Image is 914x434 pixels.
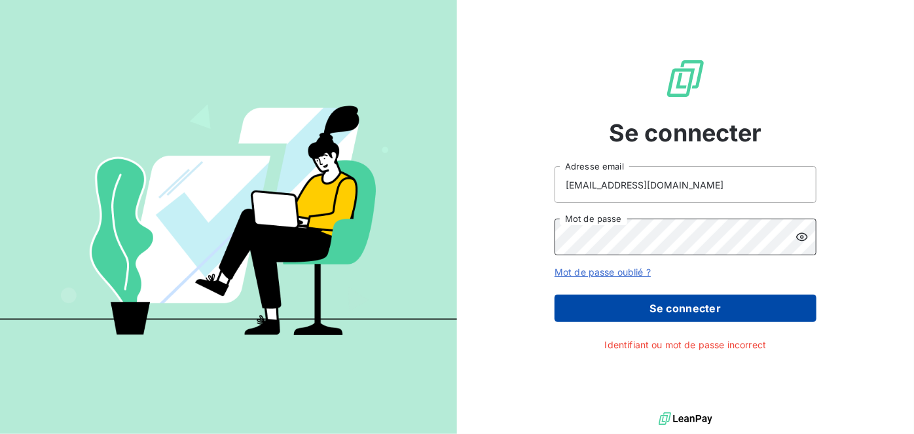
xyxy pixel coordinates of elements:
input: placeholder [555,166,816,203]
img: Logo LeanPay [665,58,706,99]
button: Se connecter [555,295,816,322]
img: logo [659,409,712,429]
span: Identifiant ou mot de passe incorrect [605,338,767,352]
a: Mot de passe oublié ? [555,266,651,278]
span: Se connecter [609,115,762,151]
